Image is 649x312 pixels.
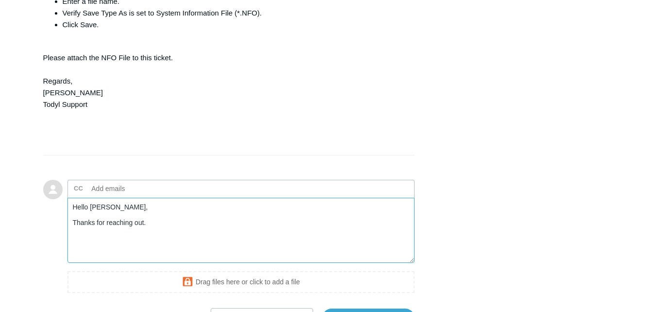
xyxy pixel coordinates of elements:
[63,19,405,31] li: Click Save.
[67,198,415,263] textarea: Add your reply
[74,181,83,196] label: CC
[63,7,405,19] li: Verify Save Type As is set to System Information File (*.NFO).
[88,181,192,196] input: Add emails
